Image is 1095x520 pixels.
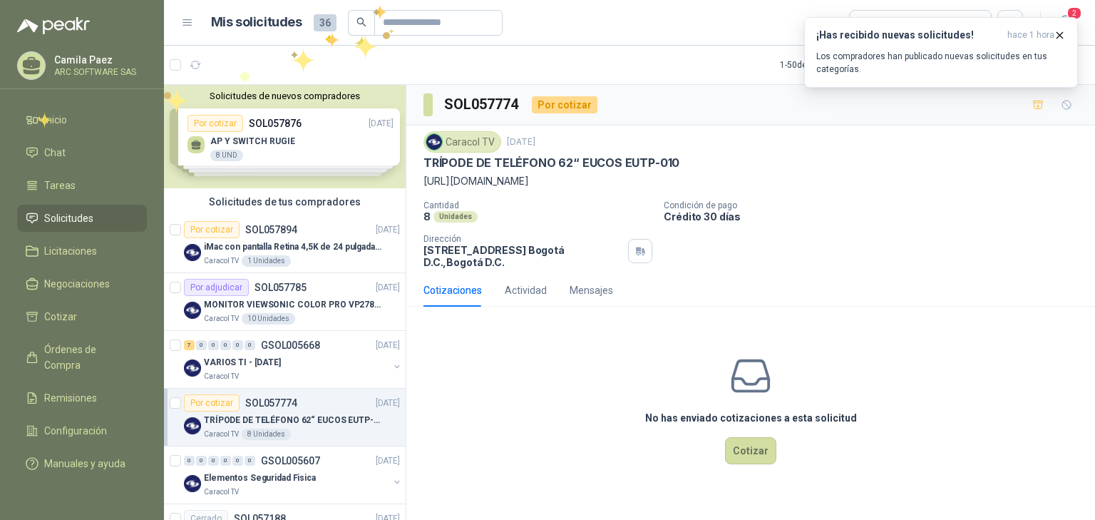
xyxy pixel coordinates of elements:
[433,211,478,223] div: Unidades
[376,281,400,295] p: [DATE]
[164,273,406,331] a: Por adjudicarSOL057785[DATE] Company LogoMONITOR VIEWSONIC COLOR PRO VP2786-4KCaracol TV10 Unidades
[664,200,1089,210] p: Condición de pago
[423,210,431,223] p: 8
[204,471,316,485] p: Elementos Seguridad Fisica
[17,303,147,330] a: Cotizar
[376,454,400,468] p: [DATE]
[532,96,597,113] div: Por cotizar
[54,68,143,76] p: ARC SOFTWARE SAS
[1052,10,1078,36] button: 2
[804,17,1078,88] button: ¡Has recibido nuevas solicitudes!hace 1 hora Los compradores han publicado nuevas solicitudes en ...
[17,172,147,199] a: Tareas
[204,240,381,254] p: iMac con pantalla Retina 4,5K de 24 pulgadas M4
[184,452,403,498] a: 0 0 0 0 0 0 GSOL005607[DATE] Company LogoElementos Seguridad FisicaCaracol TV
[1007,29,1054,41] span: hace 1 hora
[17,270,147,297] a: Negociaciones
[204,298,381,312] p: MONITOR VIEWSONIC COLOR PRO VP2786-4K
[184,244,201,261] img: Company Logo
[816,50,1066,76] p: Los compradores han publicado nuevas solicitudes en tus categorías.
[423,156,679,170] p: TRÍPODE DE TELÉFONO 62“ EUCOS EUTP-010
[664,210,1089,223] p: Crédito 30 días
[211,12,302,33] h1: Mis solicitudes
[44,276,110,292] span: Negociaciones
[17,139,147,166] a: Chat
[204,313,239,325] p: Caracol TV
[164,389,406,447] a: Por cotizarSOL057774[DATE] Company LogoTRÍPODE DE TELÉFONO 62“ EUCOS EUTP-010Caracol TV8 Unidades
[423,244,622,268] p: [STREET_ADDRESS] Bogotá D.C. , Bogotá D.C.
[184,394,240,412] div: Por cotizar
[242,313,295,325] div: 10 Unidades
[164,215,406,273] a: Por cotizarSOL057894[DATE] Company LogoiMac con pantalla Retina 4,5K de 24 pulgadas M4Caracol TV1...
[423,200,652,210] p: Cantidad
[44,210,93,226] span: Solicitudes
[444,93,520,116] h3: SOL057774
[261,456,320,466] p: GSOL005607
[17,417,147,444] a: Configuración
[204,371,239,382] p: Caracol TV
[196,340,207,350] div: 0
[423,234,622,244] p: Dirección
[376,339,400,352] p: [DATE]
[208,456,219,466] div: 0
[505,282,547,298] div: Actividad
[780,53,868,76] div: 1 - 50 de 156
[242,255,291,267] div: 1 Unidades
[170,91,400,101] button: Solicitudes de nuevos compradores
[184,302,201,319] img: Company Logo
[44,423,107,439] span: Configuración
[44,309,77,325] span: Cotizar
[164,188,406,215] div: Solicitudes de tus compradores
[44,390,97,406] span: Remisiones
[17,17,90,34] img: Logo peakr
[232,456,243,466] div: 0
[570,282,613,298] div: Mensajes
[204,255,239,267] p: Caracol TV
[242,429,291,440] div: 8 Unidades
[44,145,66,160] span: Chat
[314,14,336,31] span: 36
[261,340,320,350] p: GSOL005668
[858,15,888,31] div: Todas
[645,410,857,426] h3: No has enviado cotizaciones a esta solicitud
[184,340,195,350] div: 7
[220,456,231,466] div: 0
[17,450,147,477] a: Manuales y ayuda
[423,282,482,298] div: Cotizaciones
[204,429,239,440] p: Caracol TV
[507,136,535,149] p: [DATE]
[423,131,501,153] div: Caracol TV
[196,456,207,466] div: 0
[184,221,240,238] div: Por cotizar
[220,340,231,350] div: 0
[17,336,147,379] a: Órdenes de Compra
[816,29,1002,41] h3: ¡Has recibido nuevas solicitudes!
[204,356,281,369] p: VARIOS TI - [DATE]
[184,456,195,466] div: 0
[184,337,403,382] a: 7 0 0 0 0 0 GSOL005668[DATE] Company LogoVARIOS TI - [DATE]Caracol TV
[245,225,297,235] p: SOL057894
[184,475,201,492] img: Company Logo
[44,342,133,373] span: Órdenes de Compra
[245,456,255,466] div: 0
[1066,6,1082,20] span: 2
[17,384,147,412] a: Remisiones
[44,456,125,471] span: Manuales y ayuda
[17,238,147,265] a: Licitaciones
[204,414,381,427] p: TRÍPODE DE TELÉFONO 62“ EUCOS EUTP-010
[17,205,147,232] a: Solicitudes
[164,85,406,188] div: Solicitudes de nuevos compradoresPor cotizarSOL057876[DATE] AP Y SWITCH RUGIE8 UNDPor cotizarSOL0...
[426,134,442,150] img: Company Logo
[54,55,143,65] p: Camila Paez
[184,360,201,377] img: Company Logo
[376,397,400,410] p: [DATE]
[184,279,249,296] div: Por adjudicar
[423,173,1078,189] p: [URL][DOMAIN_NAME]
[204,486,239,498] p: Caracol TV
[232,340,243,350] div: 0
[245,398,297,408] p: SOL057774
[17,106,147,133] a: Inicio
[208,340,219,350] div: 0
[245,340,255,350] div: 0
[255,282,307,292] p: SOL057785
[44,112,67,128] span: Inicio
